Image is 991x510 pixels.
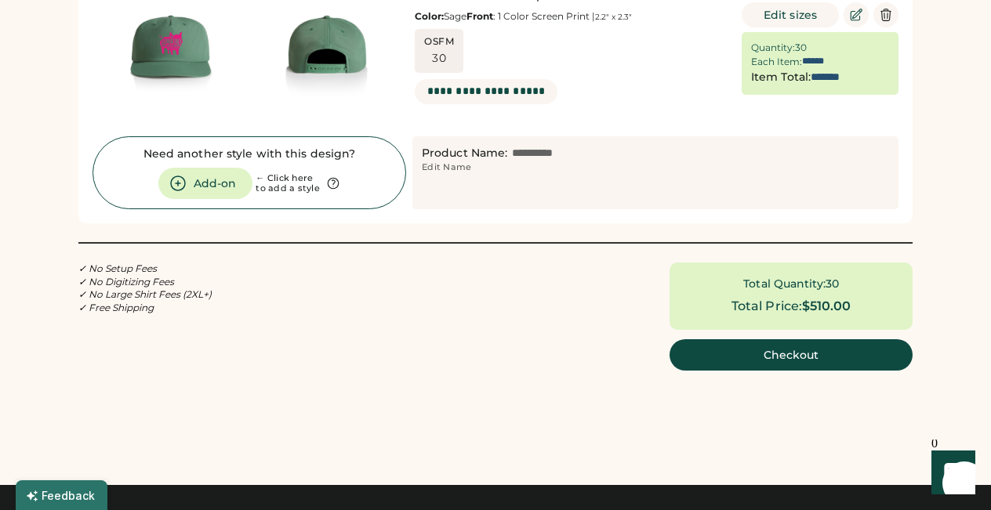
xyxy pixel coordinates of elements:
div: ← Click here to add a style [256,173,320,195]
div: Sage : 1 Color Screen Print | [415,10,728,23]
div: $510.00 [802,298,851,313]
div: 30 [432,51,446,67]
em: ✓ No Setup Fees [78,262,157,274]
div: Quantity: [751,42,795,54]
em: ✓ Free Shipping [78,302,154,313]
iframe: Front Chat [917,439,984,507]
button: Add-on [158,168,252,199]
div: OSFM [424,35,454,48]
div: Product Name: [422,146,507,161]
div: Need another style with this design? [143,146,356,162]
strong: Front [466,10,493,22]
div: Item Total: [751,70,811,85]
div: 30 [826,277,839,291]
strong: Color: [415,10,444,22]
div: Each Item: [751,56,802,68]
button: Edit sizes [742,2,839,27]
div: Total Quantity: [743,277,826,292]
button: Edit Product [844,2,869,27]
button: Checkout [670,339,913,371]
button: Delete [873,2,898,27]
div: 30 [795,42,807,54]
font: 2.2" x 2.3" [595,12,632,22]
em: ✓ No Large Shirt Fees (2XL+) [78,288,212,300]
div: Total Price: [731,297,803,316]
em: ✓ No Digitizing Fees [78,276,174,288]
div: Edit Name [422,161,471,174]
